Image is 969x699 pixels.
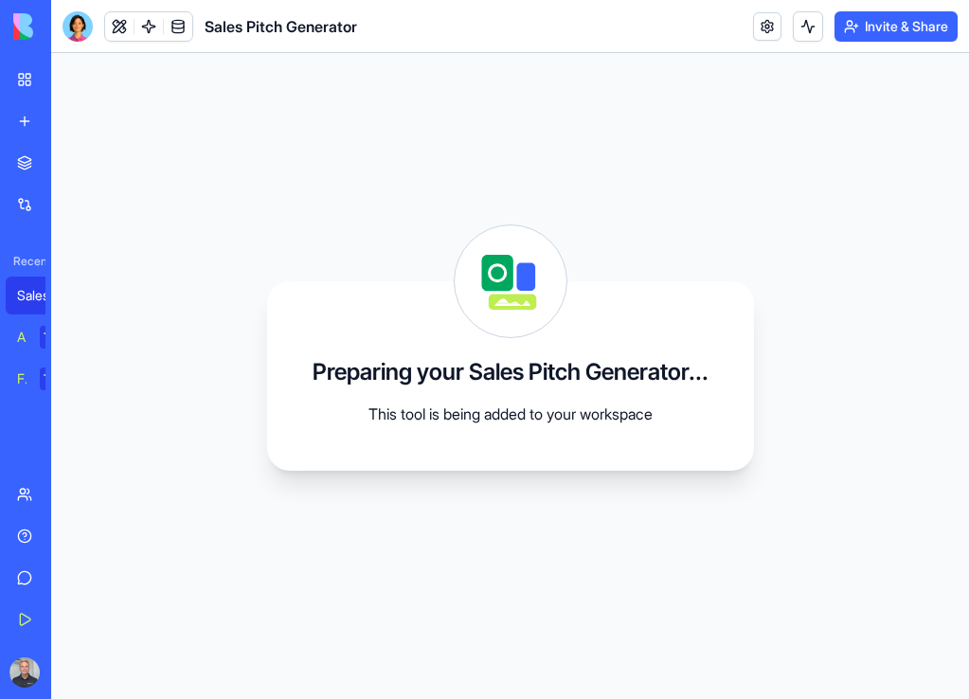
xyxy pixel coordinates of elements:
[834,11,958,42] button: Invite & Share
[313,357,709,387] h3: Preparing your Sales Pitch Generator...
[6,318,81,356] a: AI Logo GeneratorTRY
[6,360,81,398] a: Feedback FormTRY
[13,13,131,40] img: logo
[17,328,27,347] div: AI Logo Generator
[40,367,70,390] div: TRY
[40,326,70,349] div: TRY
[205,15,357,38] span: Sales Pitch Generator
[17,286,70,305] div: Sales Pitch Generator
[17,369,27,388] div: Feedback Form
[6,277,81,314] a: Sales Pitch Generator
[9,657,40,688] img: ACg8ocJO99R5aptJjgwUbFp6c5pORTp9900ndw1kYlBYOF4GtghtCMN7=s96-c
[321,403,700,425] p: This tool is being added to your workspace
[6,254,45,269] span: Recent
